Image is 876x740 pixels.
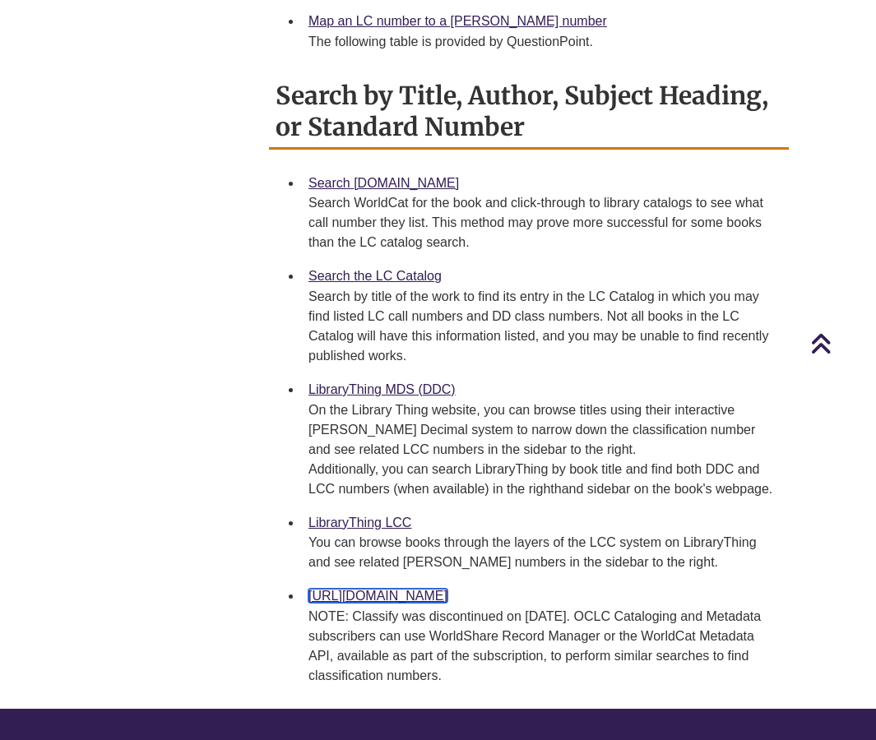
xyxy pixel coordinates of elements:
div: The following table is provided by QuestionPoint. [308,32,776,52]
a: LibraryThing LCC [308,516,411,530]
a: Search [DOMAIN_NAME] [308,176,459,190]
div: Search WorldCat for the book and click-through to library catalogs to see what call number they l... [308,193,776,252]
a: LibraryThing MDS (DDC) [308,382,456,396]
div: On the Library Thing website, you can browse titles using their interactive [PERSON_NAME] Decimal... [308,400,776,499]
a: [URL][DOMAIN_NAME] [308,589,447,603]
a: Search the LC Catalog [308,269,442,283]
h2: Search by Title, Author, Subject Heading, or Standard Number [269,75,789,150]
a: Map an LC number to a [PERSON_NAME] number [308,14,607,28]
div: NOTE: Classify was discontinued on [DATE]. OCLC Cataloging and Metadata subscribers can use World... [308,607,776,686]
div: You can browse books through the layers of the LCC system on LibraryThing and see related [PERSON... [308,533,776,572]
div: Search by title of the work to find its entry in the LC Catalog in which you may find listed LC c... [308,287,776,366]
a: Back to Top [810,332,872,354]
